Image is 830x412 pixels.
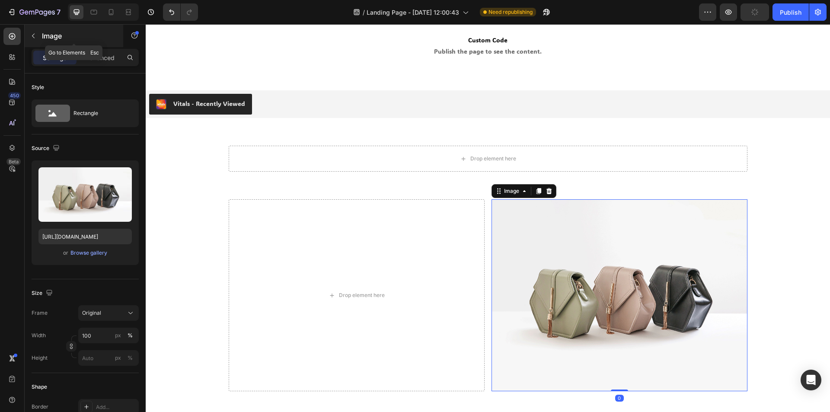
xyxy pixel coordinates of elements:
p: Settings [43,53,67,62]
span: Landing Page - [DATE] 12:00:43 [367,8,459,17]
input: px% [78,328,139,343]
button: % [113,330,123,341]
div: Border [32,403,48,411]
div: Publish [780,8,801,17]
div: Drop element here [325,131,370,138]
p: Advanced [85,53,115,62]
label: Width [32,332,46,339]
button: px [125,353,135,363]
img: image_demo.jpg [346,175,602,367]
span: / [363,8,365,17]
div: px [115,332,121,339]
div: Source [32,143,61,154]
img: preview-image [38,167,132,222]
input: https://example.com/image.jpg [38,229,132,244]
div: % [128,354,133,362]
span: Original [82,309,101,317]
div: Size [32,287,54,299]
label: Height [32,354,48,362]
div: Drop element here [193,268,239,275]
button: px [125,330,135,341]
div: Rectangle [73,103,126,123]
button: Publish [773,3,809,21]
p: 7 [57,7,61,17]
div: px [115,354,121,362]
div: Image [357,163,375,171]
div: Undo/Redo [163,3,198,21]
span: or [63,248,68,258]
div: Shape [32,383,47,391]
iframe: Design area [146,24,830,412]
div: 0 [469,370,478,377]
span: Need republishing [488,8,533,16]
label: Frame [32,309,48,317]
div: Browse gallery [70,249,107,257]
p: Image [42,31,115,41]
div: Style [32,83,44,91]
button: 7 [3,3,64,21]
div: Beta [6,158,21,165]
button: Browse gallery [70,249,108,257]
div: % [128,332,133,339]
button: Original [78,305,139,321]
div: Add... [96,403,137,411]
div: 450 [8,92,21,99]
input: px% [78,350,139,366]
div: Open Intercom Messenger [801,370,821,390]
button: % [113,353,123,363]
